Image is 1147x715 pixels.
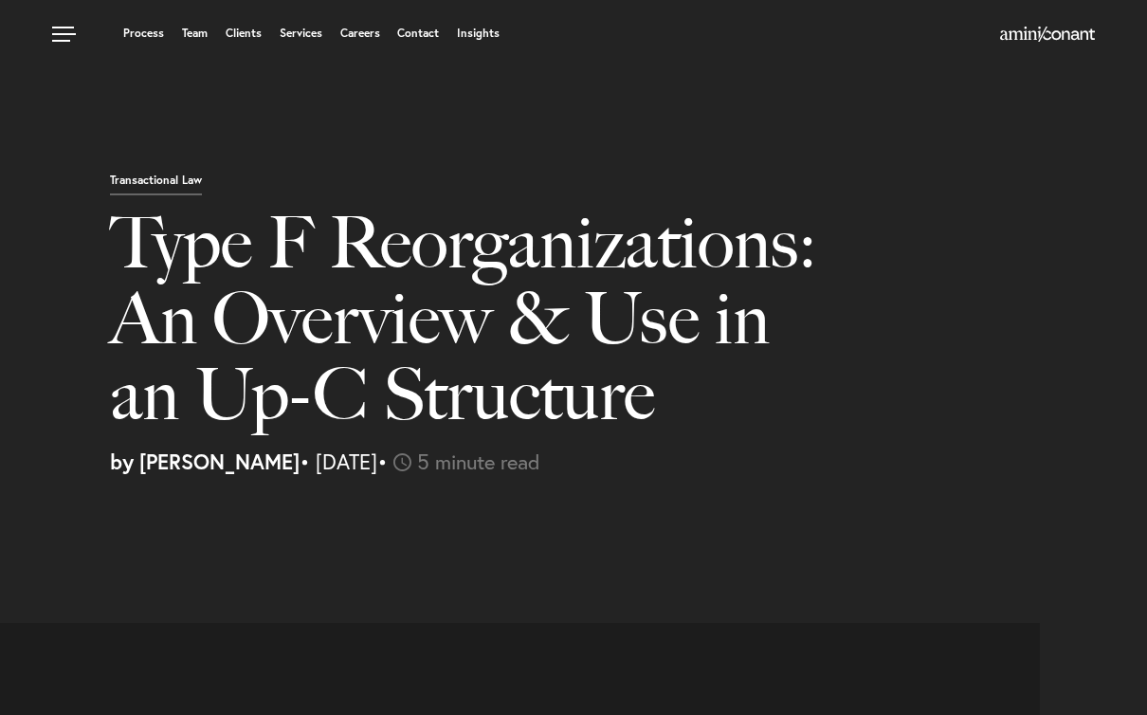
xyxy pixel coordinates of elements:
a: Team [182,27,208,39]
a: Careers [340,27,380,39]
strong: by [PERSON_NAME] [110,448,300,475]
img: Amini & Conant [1000,27,1095,42]
img: icon-time-light.svg [393,453,411,471]
p: • [DATE] [110,451,1133,472]
span: • [377,448,388,475]
a: Services [280,27,322,39]
p: Transactional Law [110,174,202,195]
a: Process [123,27,164,39]
a: Contact [397,27,439,39]
h1: Type F Reorganizations: An Overview & Use in an Up-C Structure [110,205,826,451]
a: Insights [457,27,500,39]
a: Clients [226,27,262,39]
span: 5 minute read [417,448,540,475]
a: Home [1000,27,1095,43]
